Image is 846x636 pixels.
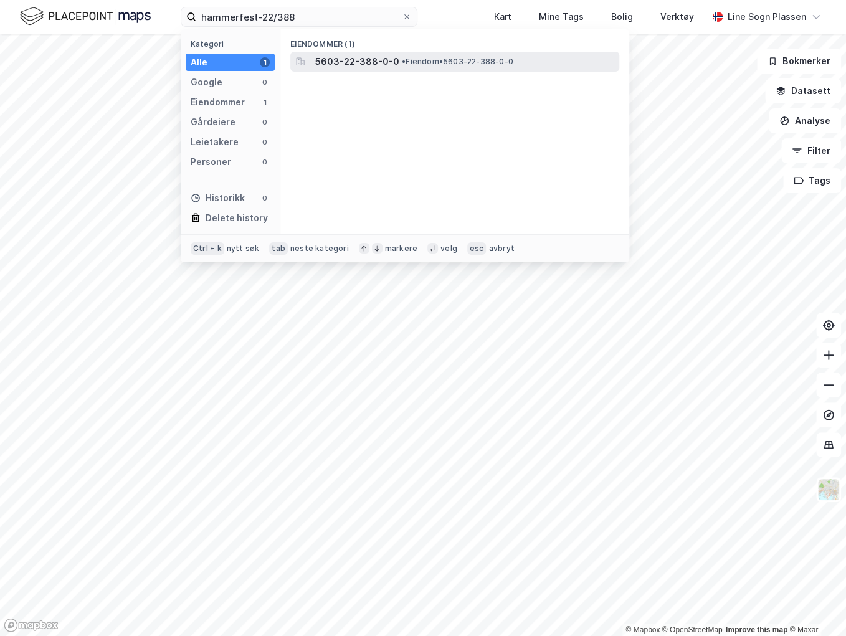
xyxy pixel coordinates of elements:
div: 0 [260,117,270,127]
div: Ctrl + k [191,242,224,255]
span: • [402,57,406,66]
div: 1 [260,57,270,67]
button: Filter [781,138,841,163]
div: tab [269,242,288,255]
div: nytt søk [227,244,260,254]
a: Mapbox homepage [4,618,59,632]
div: 0 [260,77,270,87]
div: Alle [191,55,207,70]
div: Kart [494,9,511,24]
div: 1 [260,97,270,107]
div: esc [467,242,487,255]
div: Kategori [191,39,275,49]
button: Analyse [769,108,841,133]
span: Eiendom • 5603-22-388-0-0 [402,57,513,67]
div: Bolig [611,9,633,24]
div: avbryt [488,244,514,254]
div: velg [440,244,457,254]
div: Delete history [206,211,268,225]
a: Improve this map [726,625,787,634]
img: logo.f888ab2527a4732fd821a326f86c7f29.svg [20,6,151,27]
div: 0 [260,193,270,203]
div: markere [385,244,417,254]
iframe: Chat Widget [784,576,846,636]
div: Eiendommer [191,95,245,110]
div: 0 [260,137,270,147]
button: Bokmerker [757,49,841,74]
div: Eiendommer (1) [280,29,629,52]
div: Historikk [191,191,245,206]
div: Line Sogn Plassen [728,9,806,24]
img: Z [817,478,840,501]
button: Datasett [765,78,841,103]
div: Kontrollprogram for chat [784,576,846,636]
div: neste kategori [290,244,349,254]
div: Leietakere [191,135,239,150]
div: Verktøy [660,9,694,24]
div: Personer [191,154,231,169]
span: 5603-22-388-0-0 [315,54,399,69]
div: 0 [260,157,270,167]
a: Mapbox [625,625,660,634]
div: Google [191,75,222,90]
div: Mine Tags [539,9,584,24]
div: Gårdeiere [191,115,235,130]
a: OpenStreetMap [662,625,723,634]
button: Tags [783,168,841,193]
input: Søk på adresse, matrikkel, gårdeiere, leietakere eller personer [196,7,402,26]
